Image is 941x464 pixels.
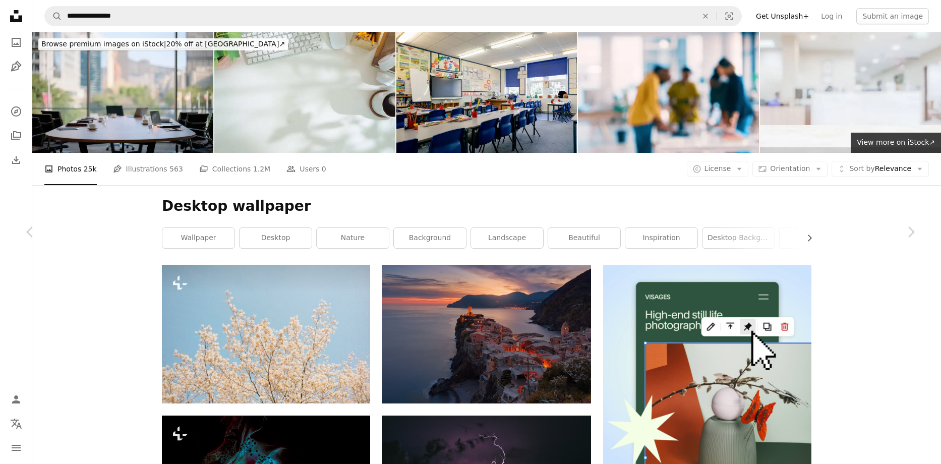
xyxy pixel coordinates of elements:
span: Browse premium images on iStock | [41,40,166,48]
a: Next [880,184,941,280]
button: License [687,161,749,177]
button: Visual search [717,7,741,26]
img: a tree with white flowers against a blue sky [162,265,370,403]
a: landscape [471,228,543,248]
a: nature [317,228,389,248]
a: background [394,228,466,248]
span: Relevance [849,164,911,174]
button: Submit an image [856,8,929,24]
img: aerial view of village on mountain cliff during orange sunset [382,265,591,403]
a: anime [780,228,852,248]
img: Empty Classroom [396,32,577,153]
a: Collections [6,126,26,146]
img: Marble table top with blur hospital clinic medical interior background [760,32,941,153]
img: Chairs, table and technology in empty boardroom of corporate office for meeting with window view.... [32,32,213,153]
a: desktop [240,228,312,248]
button: Sort byRelevance [832,161,929,177]
a: Browse premium images on iStock|20% off at [GEOGRAPHIC_DATA]↗ [32,32,294,56]
span: Orientation [770,164,810,172]
span: 0 [322,163,326,175]
span: License [704,164,731,172]
a: beautiful [548,228,620,248]
a: View more on iStock↗ [851,133,941,153]
a: aerial view of village on mountain cliff during orange sunset [382,329,591,338]
span: Sort by [849,164,874,172]
a: Collections 1.2M [199,153,270,185]
a: Download History [6,150,26,170]
a: a tree with white flowers against a blue sky [162,329,370,338]
a: Log in [815,8,848,24]
span: View more on iStock ↗ [857,138,935,146]
a: desktop background [702,228,775,248]
form: Find visuals sitewide [44,6,742,26]
h1: Desktop wallpaper [162,197,811,215]
a: wallpaper [162,228,234,248]
img: Top view white office desk with keyboard, coffee cup, headphone and stationery. [214,32,395,153]
a: Photos [6,32,26,52]
span: 563 [169,163,183,175]
button: Orientation [752,161,828,177]
a: Explore [6,101,26,122]
img: Blur, meeting and employees for discussion in office, working and job for creative career. People... [578,32,759,153]
a: Illustrations 563 [113,153,183,185]
button: Clear [694,7,717,26]
a: Users 0 [286,153,326,185]
a: Log in / Sign up [6,389,26,410]
a: Get Unsplash+ [750,8,815,24]
span: 1.2M [253,163,270,175]
a: inspiration [625,228,697,248]
button: Search Unsplash [45,7,62,26]
button: Menu [6,438,26,458]
span: 20% off at [GEOGRAPHIC_DATA] ↗ [41,40,285,48]
button: scroll list to the right [800,228,811,248]
button: Language [6,414,26,434]
a: Illustrations [6,56,26,77]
